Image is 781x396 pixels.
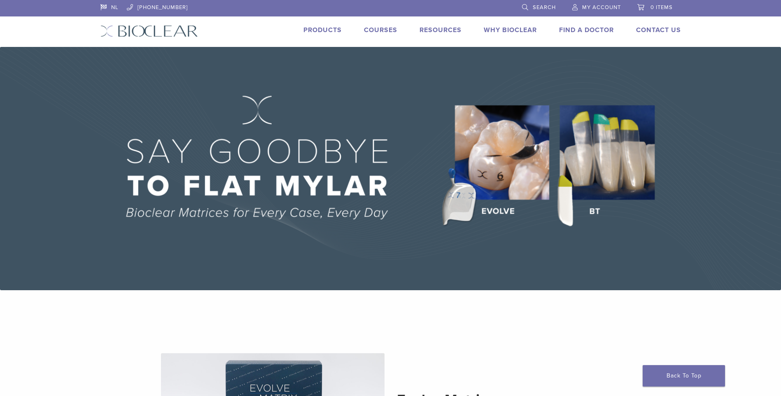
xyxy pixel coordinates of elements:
[533,4,556,11] span: Search
[364,26,397,34] a: Courses
[559,26,614,34] a: Find A Doctor
[650,4,673,11] span: 0 items
[100,25,198,37] img: Bioclear
[636,26,681,34] a: Contact Us
[643,365,725,387] a: Back To Top
[582,4,621,11] span: My Account
[303,26,342,34] a: Products
[420,26,462,34] a: Resources
[484,26,537,34] a: Why Bioclear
